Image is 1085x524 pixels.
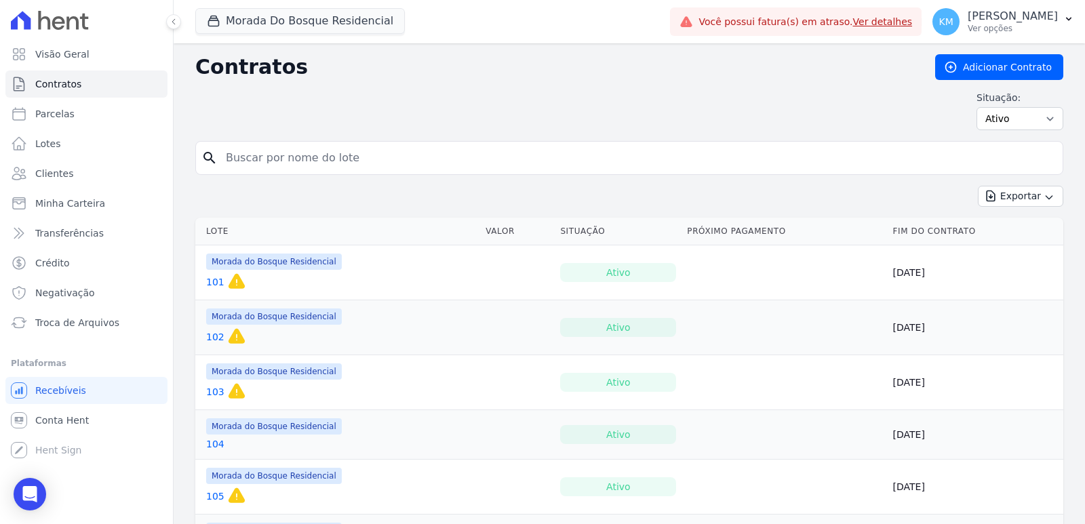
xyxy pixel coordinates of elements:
i: search [201,150,218,166]
p: Ver opções [968,23,1058,34]
a: Minha Carteira [5,190,167,217]
th: Fim do Contrato [888,218,1063,245]
span: Morada do Bosque Residencial [206,418,342,435]
span: Minha Carteira [35,197,105,210]
a: Negativação [5,279,167,306]
span: KM [939,17,953,26]
a: Lotes [5,130,167,157]
span: Você possui fatura(s) em atraso. [698,15,912,29]
button: Morada Do Bosque Residencial [195,8,405,34]
a: Ver detalhes [853,16,913,27]
a: Conta Hent [5,407,167,434]
span: Troca de Arquivos [35,316,119,329]
span: Conta Hent [35,414,89,427]
td: [DATE] [888,410,1063,460]
span: Morada do Bosque Residencial [206,308,342,325]
div: Ativo [560,425,676,444]
a: Clientes [5,160,167,187]
th: Próximo Pagamento [682,218,887,245]
td: [DATE] [888,245,1063,300]
div: Open Intercom Messenger [14,478,46,510]
div: Ativo [560,477,676,496]
a: Recebíveis [5,377,167,404]
span: Recebíveis [35,384,86,397]
a: Crédito [5,249,167,277]
th: Situação [555,218,682,245]
input: Buscar por nome do lote [218,144,1057,172]
a: 101 [206,275,224,289]
span: Parcelas [35,107,75,121]
a: Adicionar Contrato [935,54,1063,80]
td: [DATE] [888,460,1063,515]
td: [DATE] [888,355,1063,410]
span: Contratos [35,77,81,91]
span: Visão Geral [35,47,90,61]
div: Ativo [560,263,676,282]
button: KM [PERSON_NAME] Ver opções [922,3,1085,41]
span: Lotes [35,137,61,150]
a: Contratos [5,70,167,98]
p: [PERSON_NAME] [968,9,1058,23]
a: 105 [206,489,224,503]
div: Ativo [560,373,676,392]
a: 103 [206,385,224,399]
h2: Contratos [195,55,913,79]
span: Crédito [35,256,70,270]
span: Negativação [35,286,95,300]
span: Morada do Bosque Residencial [206,363,342,380]
a: Parcelas [5,100,167,127]
th: Lote [195,218,480,245]
div: Ativo [560,318,676,337]
a: 102 [206,330,224,344]
a: Visão Geral [5,41,167,68]
div: Plataformas [11,355,162,371]
span: Transferências [35,226,104,240]
a: Troca de Arquivos [5,309,167,336]
span: Clientes [35,167,73,180]
span: Morada do Bosque Residencial [206,254,342,270]
th: Valor [480,218,555,245]
a: 104 [206,437,224,451]
button: Exportar [978,186,1063,207]
label: Situação: [976,91,1063,104]
a: Transferências [5,220,167,247]
td: [DATE] [888,300,1063,355]
span: Morada do Bosque Residencial [206,468,342,484]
